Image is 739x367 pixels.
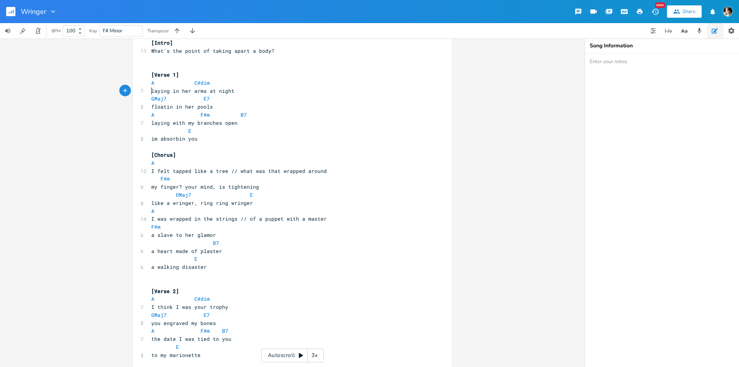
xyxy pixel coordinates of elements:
img: Robert Wise [723,7,733,17]
span: B7 [241,111,247,118]
span: a slave to her glamor [151,231,216,238]
span: [Chorus] [151,151,176,158]
div: 3x [308,349,321,362]
span: Wringer [21,8,46,15]
span: B7 [213,240,219,246]
span: E7 [204,312,210,318]
span: laying in her arms at night [151,87,234,94]
div: Share [682,8,696,15]
span: im absorbin you [151,135,197,142]
span: F#m [161,175,170,182]
span: I think I was your trophy [151,303,228,310]
span: E [250,191,253,198]
span: E [194,255,197,262]
span: a heart made of plaster [151,248,222,255]
span: F#m [201,111,210,118]
span: GMaj7 [151,95,167,102]
span: the date I was tied to you [151,335,231,342]
span: C#dim [194,79,210,86]
span: my finger? your mind, is tightening [151,183,259,190]
span: B7 [222,327,228,334]
div: BPM [52,29,60,33]
span: DMaj7 [176,191,191,198]
span: E7 [204,95,210,102]
span: A [151,208,154,215]
span: [Intro] [151,39,173,46]
button: New [647,5,663,18]
span: F#m [201,327,210,334]
div: Autoscroll [261,349,324,362]
span: to my marionette [151,352,201,359]
span: like a wringer, ring ring wringer [151,199,253,206]
span: [Verse 1] [151,71,179,78]
span: A [151,159,154,166]
span: C#dim [194,295,210,302]
span: laying with my branches open [151,119,237,126]
span: a walking disaster [151,263,207,270]
span: A [151,295,154,302]
div: Key [89,28,97,33]
span: F#m [151,223,161,230]
span: A [151,111,154,118]
span: [Verse 2] [151,288,179,295]
span: F# Minor [103,27,122,34]
span: A [151,79,154,86]
span: E [176,344,179,350]
span: I was wrapped in the strings // of a puppet with a master [151,215,327,222]
button: Share [667,5,702,18]
span: E [188,127,191,134]
div: Song Information [590,43,734,49]
span: you engraved my bones [151,320,216,327]
span: GMaj7 [151,312,167,318]
div: Transpose [147,28,169,33]
span: What's the point of taking apart a body? [151,47,274,54]
span: I felt tapped like a tree // what was that wrapped around [151,168,327,174]
span: A [151,327,154,334]
div: New [655,2,665,8]
span: floatin in her pools [151,103,213,110]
